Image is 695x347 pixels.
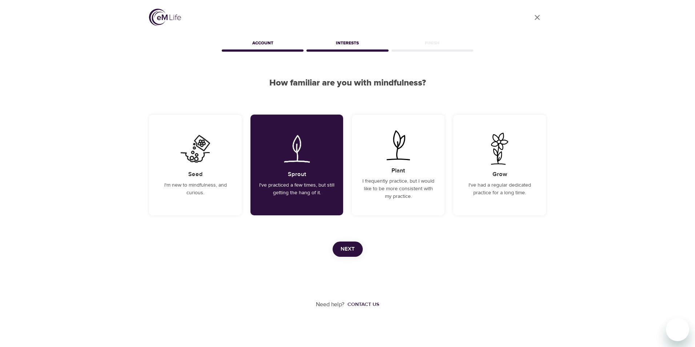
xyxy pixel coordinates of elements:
[481,133,518,165] img: I've had a regular dedicated practice for a long time.
[250,115,343,215] div: I've practiced a few times, but still getting the hang of it.SproutI've practiced a few times, bu...
[149,78,546,88] h2: How familiar are you with mindfulness?
[278,133,315,165] img: I've practiced a few times, but still getting the hang of it.
[347,301,379,308] div: Contact us
[333,242,363,257] button: Next
[493,171,507,178] h5: Grow
[149,115,242,215] div: I'm new to mindfulness, and curious.SeedI'm new to mindfulness, and curious.
[391,167,405,175] h5: Plant
[345,301,379,308] a: Contact us
[666,318,689,341] iframe: Button to launch messaging window
[352,115,445,215] div: I frequently practice, but I would like to be more consistent with my practice.PlantI frequently ...
[259,182,334,197] p: I've practiced a few times, but still getting the hang of it.
[149,9,181,26] img: logo
[316,300,345,309] p: Need help?
[288,171,306,178] h5: Sprout
[341,244,355,254] span: Next
[453,115,546,215] div: I've had a regular dedicated practice for a long time.GrowI've had a regular dedicated practice f...
[529,9,546,26] a: close
[158,182,233,197] p: I'm new to mindfulness, and curious.
[462,182,537,197] p: I've had a regular dedicated practice for a long time.
[188,171,203,178] h5: Seed
[361,178,436,200] p: I frequently practice, but I would like to be more consistent with my practice.
[380,129,417,161] img: I frequently practice, but I would like to be more consistent with my practice.
[177,133,214,165] img: I'm new to mindfulness, and curious.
